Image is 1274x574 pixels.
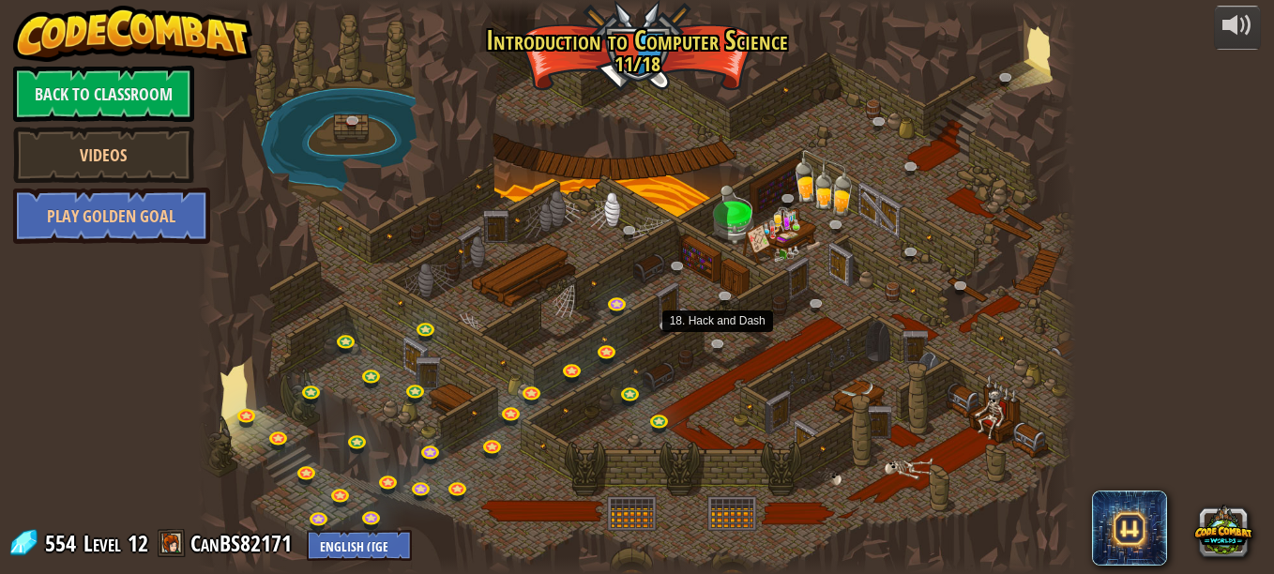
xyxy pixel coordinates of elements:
button: Adjust volume [1214,6,1261,50]
a: Back to Classroom [13,66,194,122]
span: 554 [45,528,82,558]
a: CanBS82171 [190,528,297,558]
a: Play Golden Goal [13,188,210,244]
span: 12 [128,528,148,558]
span: Level [83,528,121,559]
img: CodeCombat - Learn how to code by playing a game [13,6,253,62]
a: Videos [13,127,194,183]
